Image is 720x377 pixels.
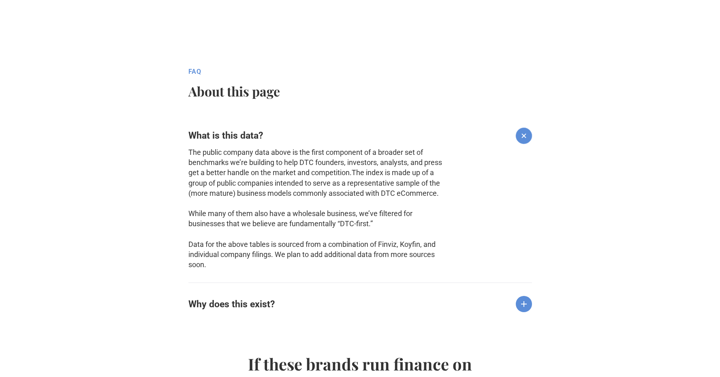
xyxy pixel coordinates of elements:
div: fAQ [188,68,500,76]
h6: Why does this exist? [188,299,275,310]
h2: About this page [188,84,500,99]
h6: What is this data? [188,130,263,141]
p: The public company data above is the first component of a broader set of benchmarks we’re buildin... [188,147,444,270]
